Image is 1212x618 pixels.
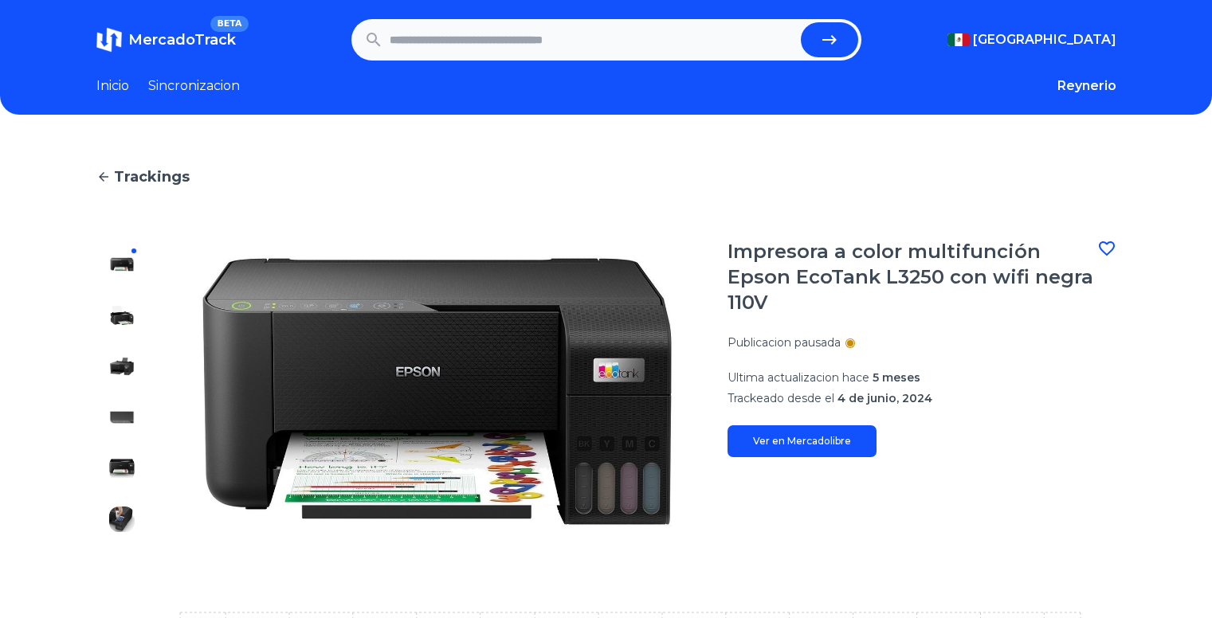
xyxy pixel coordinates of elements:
[837,391,932,405] span: 4 de junio, 2024
[128,31,236,49] span: MercadoTrack
[96,76,129,96] a: Inicio
[179,239,696,545] img: Impresora a color multifunción Epson EcoTank L3250 con wifi negra 110V
[109,303,135,328] img: Impresora a color multifunción Epson EcoTank L3250 con wifi negra 110V
[1057,76,1116,96] button: Reynerio
[728,334,841,350] p: Publicacion pausada
[96,27,236,53] a: MercadoTrackBETA
[728,239,1097,315] h1: Impresora a color multifunción Epson EcoTank L3250 con wifi negra 110V
[96,27,122,53] img: MercadoTrack
[109,456,135,481] img: Impresora a color multifunción Epson EcoTank L3250 con wifi negra 110V
[728,391,834,405] span: Trackeado desde el
[96,166,1116,188] a: Trackings
[728,425,877,457] a: Ver en Mercadolibre
[109,507,135,532] img: Impresora a color multifunción Epson EcoTank L3250 con wifi negra 110V
[947,30,1116,49] button: [GEOGRAPHIC_DATA]
[148,76,240,96] a: Sincronizacion
[210,16,248,32] span: BETA
[109,252,135,277] img: Impresora a color multifunción Epson EcoTank L3250 con wifi negra 110V
[109,354,135,379] img: Impresora a color multifunción Epson EcoTank L3250 con wifi negra 110V
[973,30,1116,49] span: [GEOGRAPHIC_DATA]
[947,33,970,46] img: Mexico
[109,405,135,430] img: Impresora a color multifunción Epson EcoTank L3250 con wifi negra 110V
[114,166,190,188] span: Trackings
[728,370,869,385] span: Ultima actualizacion hace
[873,370,920,385] span: 5 meses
